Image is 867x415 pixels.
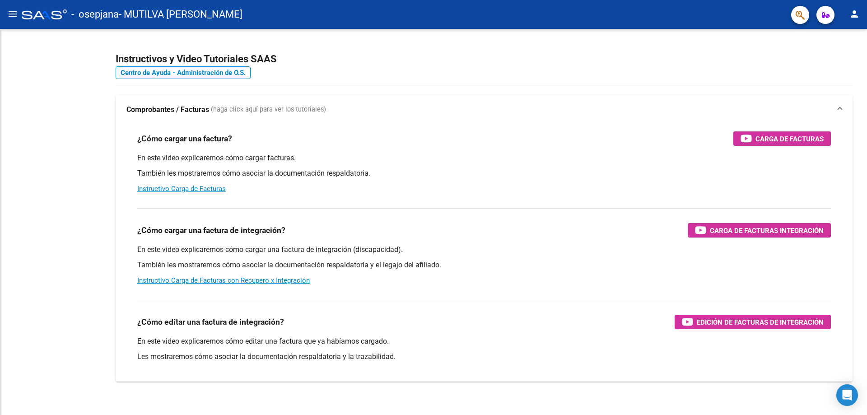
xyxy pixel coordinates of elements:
span: (haga click aquí para ver los tutoriales) [211,105,326,115]
mat-icon: person [849,9,860,19]
a: Instructivo Carga de Facturas [137,185,226,193]
button: Carga de Facturas [733,131,831,146]
div: Comprobantes / Facturas (haga click aquí para ver los tutoriales) [116,124,853,382]
mat-expansion-panel-header: Comprobantes / Facturas (haga click aquí para ver los tutoriales) [116,95,853,124]
h2: Instructivos y Video Tutoriales SAAS [116,51,853,68]
a: Instructivo Carga de Facturas con Recupero x Integración [137,276,310,284]
span: Edición de Facturas de integración [697,317,824,328]
h3: ¿Cómo editar una factura de integración? [137,316,284,328]
h3: ¿Cómo cargar una factura de integración? [137,224,285,237]
p: Les mostraremos cómo asociar la documentación respaldatoria y la trazabilidad. [137,352,831,362]
span: - osepjana [71,5,119,24]
h3: ¿Cómo cargar una factura? [137,132,232,145]
p: También les mostraremos cómo asociar la documentación respaldatoria y el legajo del afiliado. [137,260,831,270]
a: Centro de Ayuda - Administración de O.S. [116,66,251,79]
div: Open Intercom Messenger [836,384,858,406]
mat-icon: menu [7,9,18,19]
span: - MUTILVA [PERSON_NAME] [119,5,242,24]
span: Carga de Facturas Integración [710,225,824,236]
p: En este video explicaremos cómo cargar una factura de integración (discapacidad). [137,245,831,255]
p: En este video explicaremos cómo editar una factura que ya habíamos cargado. [137,336,831,346]
strong: Comprobantes / Facturas [126,105,209,115]
button: Edición de Facturas de integración [675,315,831,329]
p: También les mostraremos cómo asociar la documentación respaldatoria. [137,168,831,178]
span: Carga de Facturas [755,133,824,145]
button: Carga de Facturas Integración [688,223,831,238]
p: En este video explicaremos cómo cargar facturas. [137,153,831,163]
